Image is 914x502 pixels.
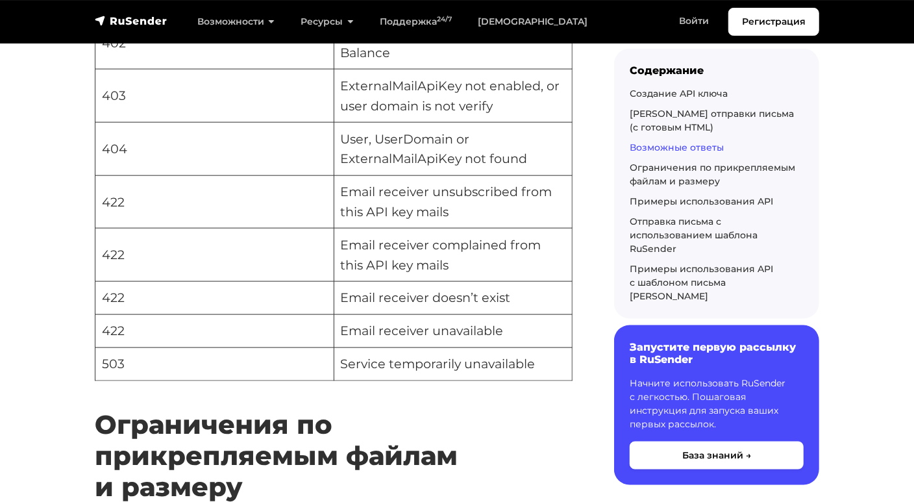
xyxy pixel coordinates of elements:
a: Отправка письма с использованием шаблона RuSender [630,216,758,255]
td: Email receiver doesn’t exist [334,281,573,314]
a: Поддержка24/7 [367,8,465,35]
a: Примеры использования API с шаблоном письма [PERSON_NAME] [630,263,773,302]
a: Войти [666,8,722,34]
td: 404 [95,122,334,175]
td: Service temporarily unavailable [334,347,573,381]
a: Возможные ответы [630,142,724,153]
sup: 24/7 [437,15,452,23]
td: Email receiver complained from this API key mails [334,229,573,282]
img: RuSender [95,14,167,27]
a: Возможности [184,8,288,35]
a: Запустите первую рассылку в RuSender Начните использовать RuSender с легкостью. Пошаговая инструк... [614,325,819,484]
td: 422 [95,229,334,282]
a: Создание API ключа [630,88,728,99]
td: ExternalMailApiKey not enabled, or user domain is not verify [334,69,573,123]
a: Ограничения по прикрепляемым файлам и размеру [630,162,795,187]
td: User, UserDomain or ExternalMailApiKey not found [334,122,573,175]
a: [PERSON_NAME] отправки письма (с готовым HTML) [630,108,794,133]
a: Примеры использования API [630,195,773,207]
h6: Запустите первую рассылку в RuSender [630,341,804,366]
td: Email receiver unsubscribed from this API key mails [334,175,573,229]
td: 422 [95,175,334,229]
td: 422 [95,314,334,347]
td: Email receiver unavailable [334,314,573,347]
div: Содержание [630,64,804,77]
td: 422 [95,281,334,314]
a: [DEMOGRAPHIC_DATA] [465,8,600,35]
a: Ресурсы [288,8,366,35]
button: База знаний → [630,442,804,470]
td: 503 [95,347,334,381]
td: 403 [95,69,334,123]
p: Начните использовать RuSender с легкостью. Пошаговая инструкция для запуска ваших первых рассылок. [630,377,804,431]
a: Регистрация [728,8,819,36]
